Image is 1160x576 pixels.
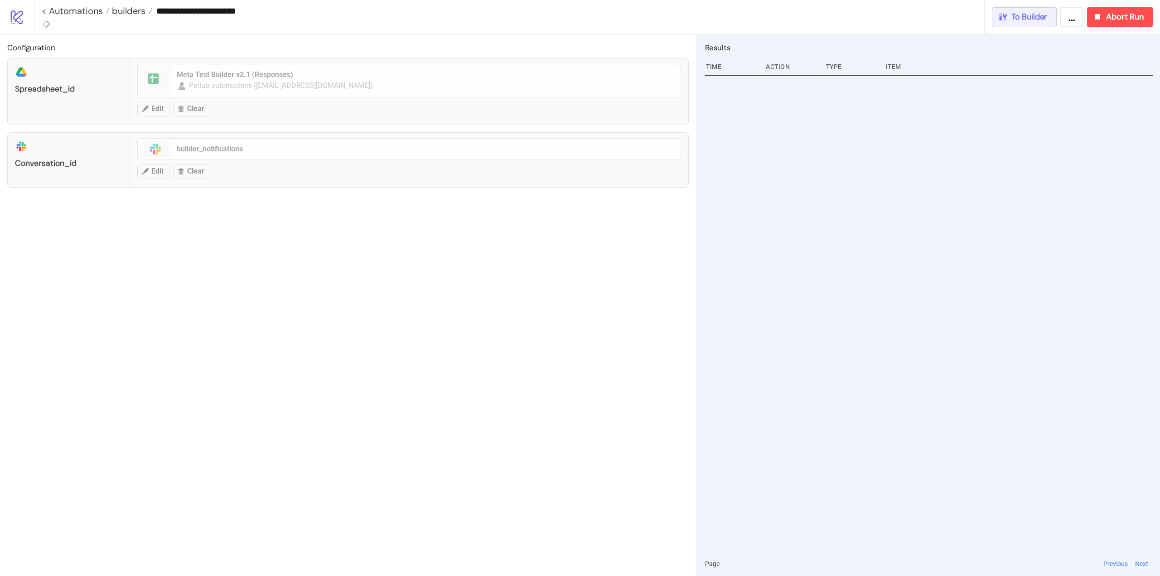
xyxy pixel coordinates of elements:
span: Page [705,559,720,569]
div: Type [825,58,879,75]
h2: Results [705,42,1153,53]
span: builders [110,5,145,17]
h2: Configuration [7,42,689,53]
a: < Automations [42,6,110,15]
div: Item [885,58,1153,75]
div: Action [765,58,818,75]
div: Time [705,58,759,75]
button: ... [1060,7,1083,27]
button: Previous [1101,559,1131,569]
button: Abort Run [1087,7,1153,27]
button: Next [1132,559,1151,569]
button: To Builder [992,7,1057,27]
span: Abort Run [1106,12,1144,22]
a: builders [110,6,152,15]
span: To Builder [1011,12,1048,22]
